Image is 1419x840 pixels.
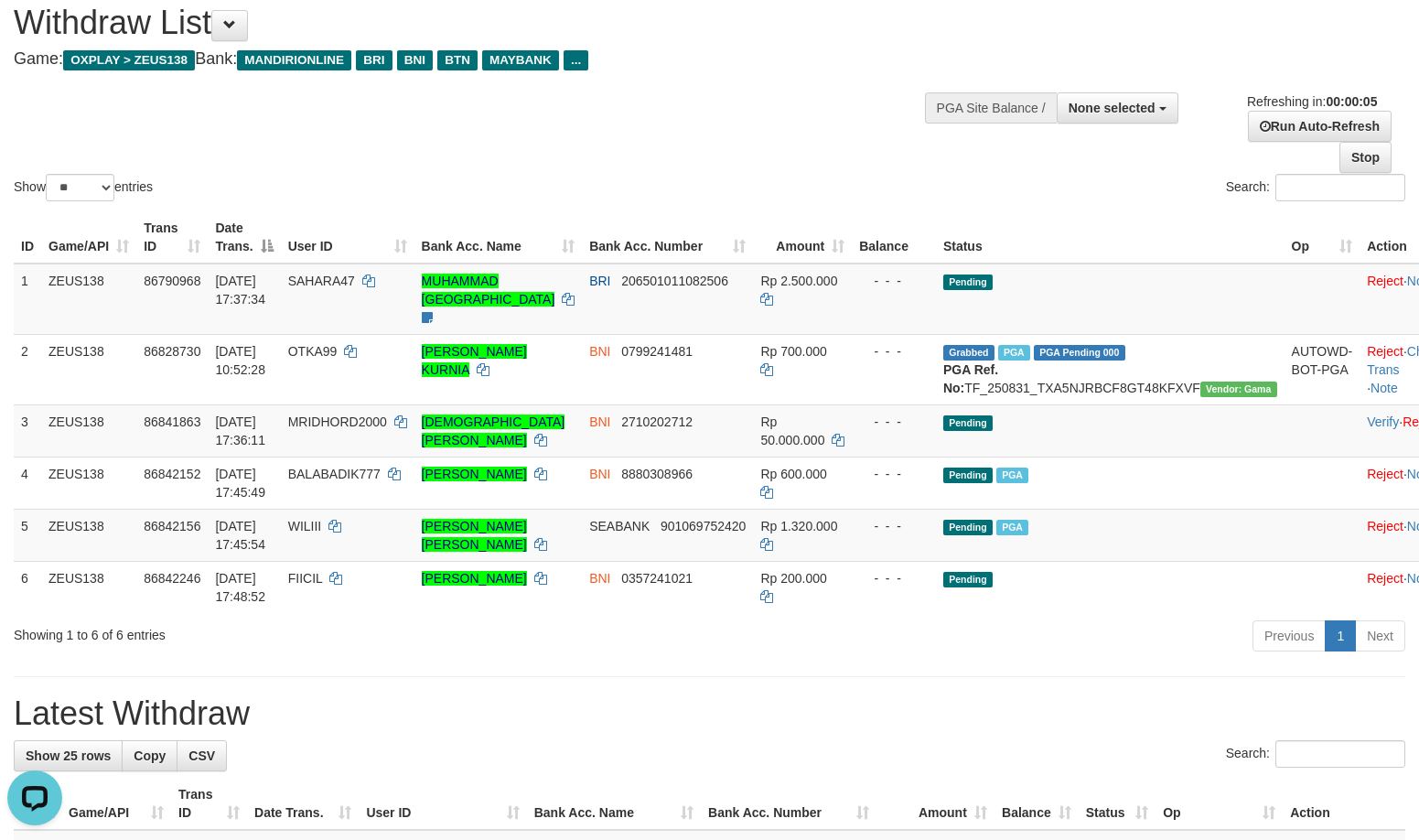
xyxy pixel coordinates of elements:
[621,467,693,481] span: Copy 8880308966 to clipboard
[859,413,929,431] div: - - -
[422,415,565,447] a: [DEMOGRAPHIC_DATA][PERSON_NAME]
[144,571,200,586] span: 86842246
[1200,382,1277,397] span: Vendor URL: https://trx31.1velocity.biz
[589,519,650,533] span: SEABANK
[998,345,1030,361] span: Marked by aafsreyleap
[14,5,928,41] h1: Withdraw List
[1069,101,1156,115] span: None selected
[1248,111,1392,142] a: Run Auto-Refresh
[621,571,693,586] span: Copy 0357241021 to clipboard
[1275,174,1405,201] input: Search:
[288,519,322,533] span: WILIII
[422,344,527,377] a: [PERSON_NAME] KURNIA
[760,344,826,359] span: Rp 700.000
[41,457,136,509] td: ZEUS138
[564,50,588,70] span: ...
[414,211,583,264] th: Bank Acc. Name: activate to sort column ascending
[589,467,610,481] span: BNI
[701,778,876,830] th: Bank Acc. Number: activate to sort column ascending
[1226,740,1405,768] label: Search:
[760,467,826,481] span: Rp 600.000
[760,519,837,533] span: Rp 1.320.000
[925,92,1057,124] div: PGA Site Balance /
[582,211,753,264] th: Bank Acc. Number: activate to sort column ascending
[41,561,136,613] td: ZEUS138
[14,174,153,201] label: Show entries
[215,274,265,307] span: [DATE] 17:37:34
[288,571,323,586] span: FIICIL
[7,7,62,62] button: Open LiveChat chat widget
[136,211,208,264] th: Trans ID: activate to sort column ascending
[188,748,215,763] span: CSV
[215,519,265,552] span: [DATE] 17:45:54
[422,571,527,586] a: [PERSON_NAME]
[14,740,123,771] a: Show 25 rows
[14,695,1405,732] h1: Latest Withdraw
[1057,92,1178,124] button: None selected
[1367,467,1403,481] a: Reject
[1371,381,1398,395] a: Note
[589,274,610,288] span: BRI
[26,748,111,763] span: Show 25 rows
[63,50,195,70] span: OXPLAY > ZEUS138
[482,50,559,70] span: MAYBANK
[996,520,1028,535] span: Marked by aafRornrotha
[237,50,351,70] span: MANDIRIONLINE
[1226,174,1405,201] label: Search:
[14,334,41,404] td: 2
[14,404,41,457] td: 3
[171,778,247,830] th: Trans ID: activate to sort column ascending
[943,345,994,361] span: Grabbed
[936,211,1285,264] th: Status
[589,415,610,429] span: BNI
[359,778,526,830] th: User ID: activate to sort column ascending
[621,274,728,288] span: Copy 206501011082506 to clipboard
[41,264,136,335] td: ZEUS138
[943,362,998,395] b: PGA Ref. No:
[1367,344,1403,359] a: Reject
[1367,519,1403,533] a: Reject
[589,571,610,586] span: BNI
[41,211,136,264] th: Game/API: activate to sort column ascending
[288,467,381,481] span: BALABADIK777
[14,264,41,335] td: 1
[1034,345,1125,361] span: PGA Pending
[1326,94,1377,109] strong: 00:00:05
[41,334,136,404] td: ZEUS138
[144,344,200,359] span: 86828730
[876,778,994,830] th: Amount: activate to sort column ascending
[943,572,993,587] span: Pending
[859,569,929,587] div: - - -
[288,415,387,429] span: MRIDHORD2000
[943,468,993,483] span: Pending
[247,778,359,830] th: Date Trans.: activate to sort column ascending
[1247,94,1377,109] span: Refreshing in:
[1283,778,1405,830] th: Action
[144,274,200,288] span: 86790968
[422,467,527,481] a: [PERSON_NAME]
[46,174,114,201] select: Showentries
[859,465,929,483] div: - - -
[41,509,136,561] td: ZEUS138
[1156,778,1283,830] th: Op: activate to sort column ascending
[144,467,200,481] span: 86842152
[760,571,826,586] span: Rp 200.000
[943,275,993,290] span: Pending
[760,415,824,447] span: Rp 50.000.000
[621,344,693,359] span: Copy 0799241481 to clipboard
[437,50,478,70] span: BTN
[1079,778,1156,830] th: Status: activate to sort column ascending
[1367,415,1399,429] a: Verify
[215,415,265,447] span: [DATE] 17:36:11
[122,740,177,771] a: Copy
[994,778,1079,830] th: Balance: activate to sort column ascending
[1339,142,1392,173] a: Stop
[1367,274,1403,288] a: Reject
[422,274,555,307] a: MUHAMMAD [GEOGRAPHIC_DATA]
[61,778,171,830] th: Game/API: activate to sort column ascending
[527,778,701,830] th: Bank Acc. Name: activate to sort column ascending
[288,344,338,359] span: OTKA99
[589,344,610,359] span: BNI
[208,211,280,264] th: Date Trans.: activate to sort column descending
[859,272,929,290] div: - - -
